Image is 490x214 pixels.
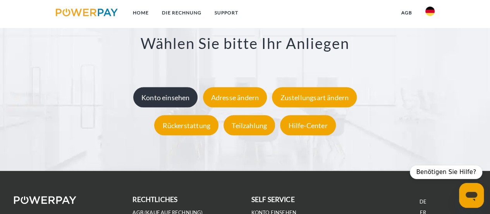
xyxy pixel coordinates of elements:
[126,6,155,20] a: Home
[155,6,208,20] a: DIE RECHNUNG
[410,165,482,179] div: Benötigen Sie Hilfe?
[459,183,484,208] iframe: Schaltfläche zum Öffnen des Messaging-Fensters; Konversation läuft
[272,87,357,108] div: Zustellungsart ändern
[133,87,198,108] div: Konto einsehen
[154,115,218,136] div: Rückerstattung
[132,195,177,204] b: rechtliches
[420,198,426,205] a: DE
[208,6,244,20] a: SUPPORT
[201,93,269,102] a: Adresse ändern
[14,196,76,204] img: logo-powerpay-white.svg
[395,6,419,20] a: agb
[270,93,359,102] a: Zustellungsart ändern
[425,7,435,16] img: de
[203,87,267,108] div: Adresse ändern
[56,9,118,16] img: logo-powerpay.svg
[224,115,275,136] div: Teilzahlung
[278,121,337,130] a: Hilfe-Center
[251,195,295,204] b: self service
[131,93,200,102] a: Konto einsehen
[152,121,220,130] a: Rückerstattung
[34,34,456,53] h3: Wählen Sie bitte Ihr Anliegen
[222,121,277,130] a: Teilzahlung
[280,115,335,136] div: Hilfe-Center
